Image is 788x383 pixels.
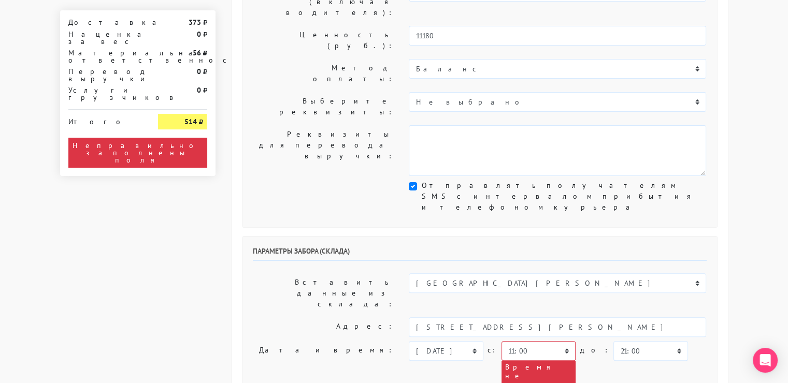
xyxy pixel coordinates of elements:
strong: 0 [196,85,200,95]
strong: 514 [184,117,196,126]
div: Материальная ответственность [61,49,151,64]
h6: Параметры забора (склада) [253,247,707,261]
label: Отправлять получателям SMS с интервалом прибытия и телефоном курьера [421,180,706,213]
label: c: [488,341,497,359]
label: Адрес: [245,317,402,337]
strong: 56 [192,48,200,57]
div: Услуги грузчиков [61,86,151,101]
label: до: [580,341,609,359]
div: Наценка за вес [61,31,151,45]
strong: 373 [188,18,200,27]
strong: 0 [196,67,200,76]
label: Реквизиты для перевода выручки: [245,125,402,176]
div: Open Intercom Messenger [753,348,778,373]
div: Неправильно заполнены поля [68,138,207,168]
div: Доставка [61,19,151,26]
div: Итого [68,114,143,125]
label: Вставить данные из склада: [245,273,402,313]
label: Ценность (руб.): [245,26,402,55]
strong: 0 [196,30,200,39]
div: Перевод выручки [61,68,151,82]
label: Метод оплаты: [245,59,402,88]
label: Выберите реквизиты: [245,92,402,121]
